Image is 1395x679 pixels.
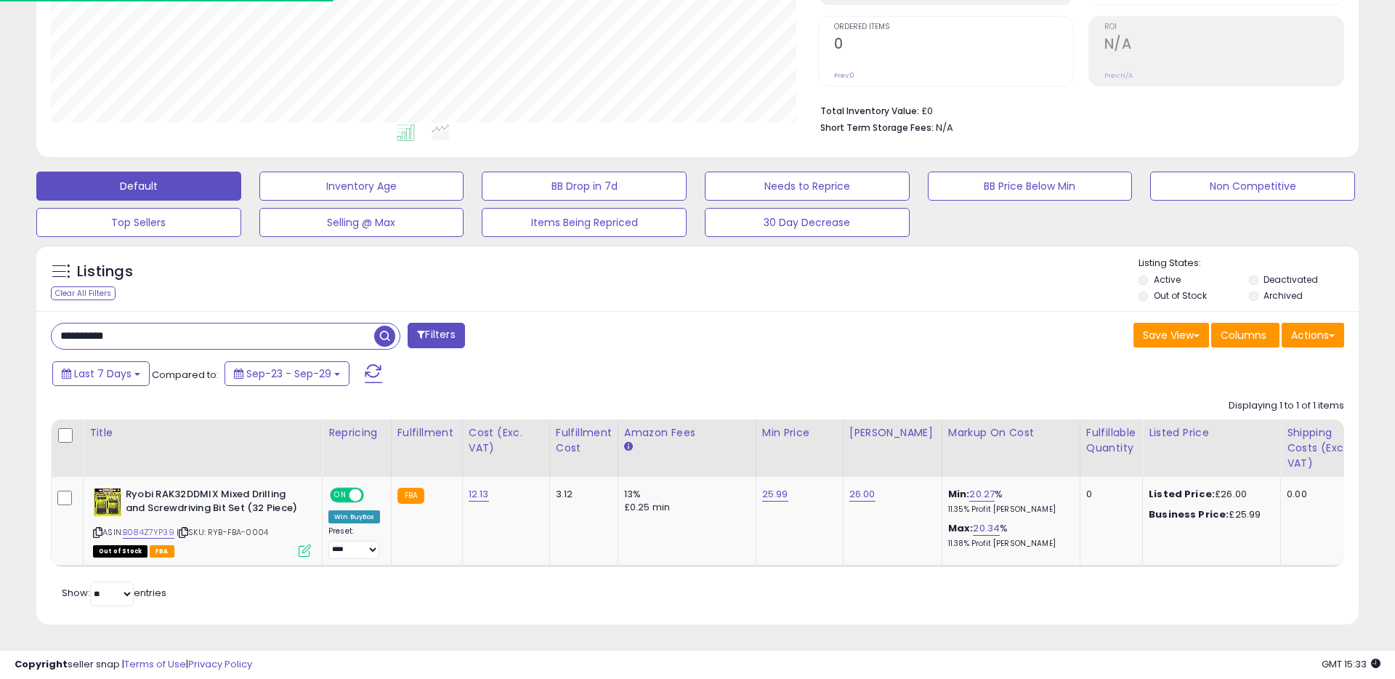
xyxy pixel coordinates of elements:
div: £0.25 min [624,501,745,514]
div: Title [89,425,316,441]
button: Save View [1133,323,1209,347]
b: Short Term Storage Fees: [820,121,934,134]
small: FBA [397,488,424,504]
small: Prev: 0 [834,71,854,80]
strong: Copyright [15,657,68,671]
button: Top Sellers [36,208,241,237]
span: | SKU: RYB-FBA-0004 [177,526,268,538]
button: Sep-23 - Sep-29 [225,361,349,386]
button: Inventory Age [259,172,464,201]
small: Amazon Fees. [624,441,633,454]
div: % [948,522,1069,549]
div: 13% [624,488,745,501]
a: 20.27 [969,487,995,502]
b: Max: [948,521,974,535]
div: Win BuyBox [328,510,380,523]
h5: Listings [77,262,133,282]
b: Business Price: [1149,507,1229,521]
button: BB Price Below Min [928,172,1133,201]
div: Repricing [328,425,385,441]
p: 11.35% Profit [PERSON_NAME] [948,505,1069,515]
label: Active [1154,273,1181,286]
label: Out of Stock [1154,289,1207,302]
button: Selling @ Max [259,208,464,237]
div: % [948,488,1069,515]
a: 25.99 [762,487,788,502]
span: ROI [1104,23,1343,31]
p: 11.38% Profit [PERSON_NAME] [948,539,1069,549]
span: Columns [1221,328,1266,342]
span: ON [331,489,349,502]
label: Archived [1263,289,1303,302]
div: £26.00 [1149,488,1269,501]
div: Listed Price [1149,425,1274,441]
div: Shipping Costs (Exc. VAT) [1287,425,1362,471]
div: Cost (Exc. VAT) [469,425,543,456]
button: 30 Day Decrease [705,208,910,237]
div: Markup on Cost [948,425,1074,441]
a: 26.00 [849,487,876,502]
b: Listed Price: [1149,487,1215,501]
span: 2025-10-7 15:33 GMT [1322,657,1380,671]
div: seller snap | | [15,658,252,672]
a: 12.13 [469,487,489,502]
p: Listing States: [1139,257,1358,270]
small: Prev: N/A [1104,71,1133,80]
div: [PERSON_NAME] [849,425,936,441]
img: 51dK8cucI6L._SL40_.jpg [93,488,122,517]
a: B084Z7YP39 [123,526,174,539]
button: Needs to Reprice [705,172,910,201]
a: 20.34 [973,521,1000,536]
button: BB Drop in 7d [482,172,687,201]
li: £0 [820,101,1333,118]
div: Fulfillment [397,425,456,441]
span: Compared to: [152,368,219,382]
div: Fulfillment Cost [556,425,612,456]
span: All listings that are currently out of stock and unavailable for purchase on Amazon [93,545,147,558]
b: Total Inventory Value: [820,105,919,117]
button: Items Being Repriced [482,208,687,237]
button: Actions [1282,323,1344,347]
span: N/A [936,121,953,134]
div: Fulfillable Quantity [1086,425,1136,456]
button: Filters [408,323,464,348]
div: Preset: [328,526,380,559]
button: Columns [1211,323,1279,347]
div: Min Price [762,425,837,441]
div: Clear All Filters [51,286,116,300]
th: The percentage added to the cost of goods (COGS) that forms the calculator for Min & Max prices. [942,419,1080,477]
div: ASIN: [93,488,311,555]
b: Ryobi RAK32DDMIX Mixed Drilling and Screwdriving Bit Set (32 Piece) [126,488,302,518]
div: £25.99 [1149,508,1269,521]
div: 3.12 [556,488,607,501]
span: FBA [150,545,174,558]
a: Privacy Policy [188,657,252,671]
div: Displaying 1 to 1 of 1 items [1229,399,1344,413]
div: Amazon Fees [624,425,750,441]
label: Deactivated [1263,273,1318,286]
div: 0.00 [1287,488,1356,501]
span: Show: entries [62,586,166,600]
button: Last 7 Days [52,361,150,386]
button: Default [36,172,241,201]
span: Sep-23 - Sep-29 [246,366,331,381]
a: Terms of Use [124,657,186,671]
span: Last 7 Days [74,366,132,381]
button: Non Competitive [1150,172,1355,201]
h2: 0 [834,36,1073,55]
span: OFF [362,489,385,502]
div: 0 [1086,488,1131,501]
span: Ordered Items [834,23,1073,31]
b: Min: [948,487,970,501]
h2: N/A [1104,36,1343,55]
